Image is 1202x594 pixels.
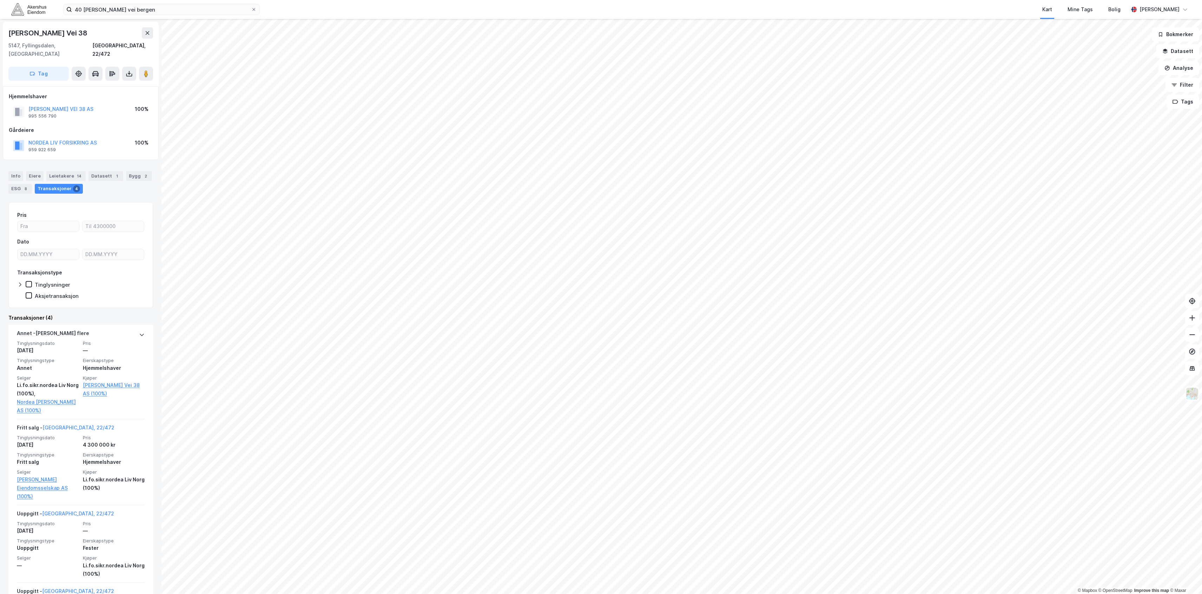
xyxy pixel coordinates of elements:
a: [GEOGRAPHIC_DATA], 22/472 [42,510,114,516]
div: 1 [113,173,120,180]
a: [GEOGRAPHIC_DATA], 22/472 [42,588,114,594]
div: Info [8,171,23,181]
a: Improve this map [1134,588,1169,593]
a: [GEOGRAPHIC_DATA], 22/472 [42,425,114,431]
span: Tinglysningstype [17,358,79,363]
span: Selger [17,555,79,561]
div: Hjemmelshaver [9,92,153,101]
div: Li.fo.sikr.nordea Liv Norg (100%) [83,475,145,492]
div: 5147, Fyllingsdalen, [GEOGRAPHIC_DATA] [8,41,92,58]
div: 959 922 659 [28,147,56,153]
span: Eierskapstype [83,452,145,458]
div: Kart [1042,5,1052,14]
div: [DATE] [17,346,79,355]
div: Li.fo.sikr.nordea Liv Norg (100%) [83,561,145,578]
div: Aksjetransaksjon [35,293,79,299]
span: Pris [83,435,145,441]
div: [DATE] [17,527,79,535]
a: OpenStreetMap [1098,588,1132,593]
span: Eierskapstype [83,358,145,363]
div: Bolig [1108,5,1121,14]
div: 14 [75,173,83,180]
div: Uoppgitt [17,544,79,552]
div: Pris [17,211,27,219]
div: 4 [73,185,80,192]
div: Eiere [26,171,44,181]
div: Tinglysninger [35,281,70,288]
div: Transaksjoner (4) [8,314,153,322]
button: Tag [8,67,69,81]
img: Z [1186,387,1199,400]
div: Datasett [88,171,123,181]
div: 995 556 790 [28,113,57,119]
div: ESG [8,184,32,194]
div: Leietakere [46,171,86,181]
div: 100% [135,139,148,147]
span: Pris [83,340,145,346]
div: — [83,346,145,355]
span: Tinglysningstype [17,538,79,544]
div: Fritt salg [17,458,79,466]
div: Gårdeiere [9,126,153,134]
div: Transaksjonstype [17,268,62,277]
iframe: Chat Widget [1167,560,1202,594]
button: Datasett [1156,44,1199,58]
span: Selger [17,375,79,381]
div: — [17,561,79,570]
input: Fra [18,221,79,232]
div: 8 [22,185,29,192]
div: Li.fo.sikr.nordea Liv Norg (100%), [17,381,79,398]
div: Hjemmelshaver [83,364,145,372]
input: Søk på adresse, matrikkel, gårdeiere, leietakere eller personer [72,4,251,15]
div: Fritt salg - [17,423,114,435]
span: Selger [17,469,79,475]
button: Filter [1165,78,1199,92]
div: Mine Tags [1068,5,1093,14]
div: [PERSON_NAME] Vei 38 [8,27,89,39]
span: Tinglysningsdato [17,435,79,441]
div: [DATE] [17,441,79,449]
button: Bokmerker [1152,27,1199,41]
div: Uoppgitt - [17,509,114,521]
span: Kjøper [83,555,145,561]
a: Mapbox [1078,588,1097,593]
div: Annet - [PERSON_NAME] flere [17,329,89,340]
input: Til 4300000 [82,221,144,232]
input: DD.MM.YYYY [18,249,79,260]
span: Tinglysningsdato [17,521,79,527]
div: — [83,527,145,535]
a: Nordea [PERSON_NAME] AS (100%) [17,398,79,415]
div: 2 [142,173,149,180]
button: Analyse [1158,61,1199,75]
span: Kjøper [83,469,145,475]
div: 4 300 000 kr [83,441,145,449]
div: Fester [83,544,145,552]
div: Hjemmelshaver [83,458,145,466]
div: [GEOGRAPHIC_DATA], 22/472 [92,41,153,58]
span: Kjøper [83,375,145,381]
div: 100% [135,105,148,113]
span: Tinglysningsdato [17,340,79,346]
span: Tinglysningstype [17,452,79,458]
span: Pris [83,521,145,527]
a: [PERSON_NAME] Vei 38 AS (100%) [83,381,145,398]
div: Dato [17,238,29,246]
span: Eierskapstype [83,538,145,544]
div: Kontrollprogram for chat [1167,560,1202,594]
a: [PERSON_NAME] Eiendomsselskap AS (100%) [17,475,79,501]
input: DD.MM.YYYY [82,249,144,260]
div: Bygg [126,171,152,181]
div: [PERSON_NAME] [1140,5,1180,14]
img: akershus-eiendom-logo.9091f326c980b4bce74ccdd9f866810c.svg [11,3,46,15]
div: Annet [17,364,79,372]
div: Transaksjoner [35,184,83,194]
button: Tags [1167,95,1199,109]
